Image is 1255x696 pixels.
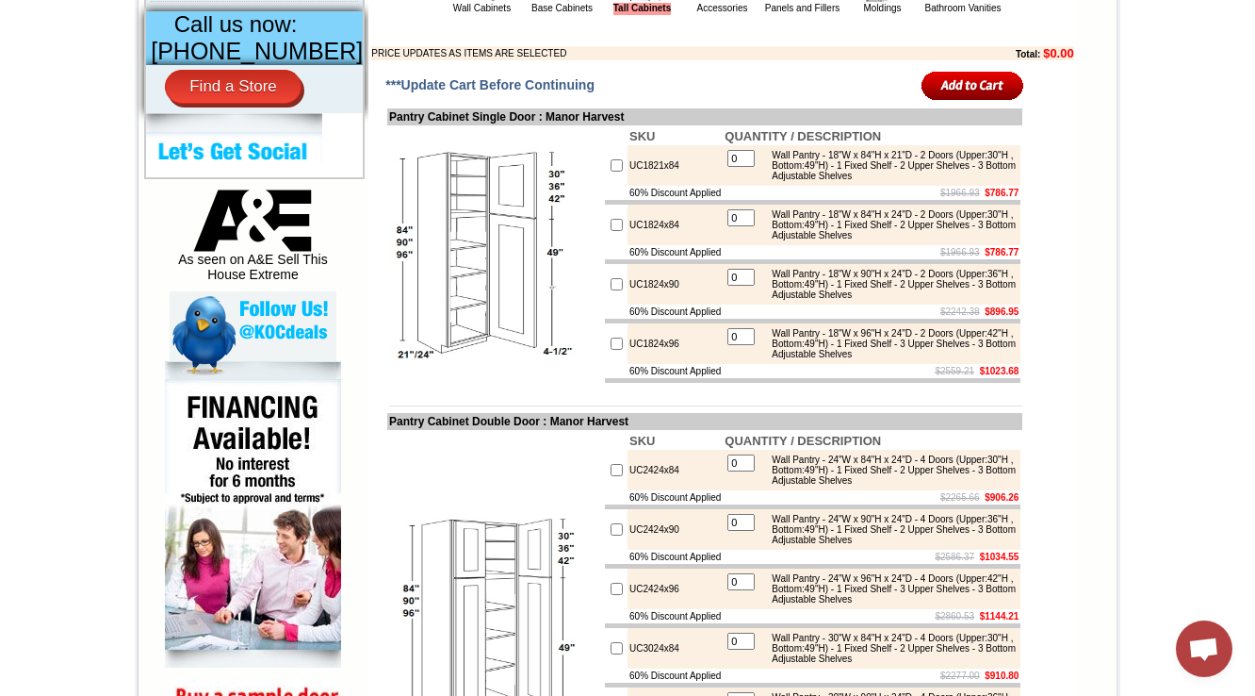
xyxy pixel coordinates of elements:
[985,188,1019,198] b: $786.77
[627,609,723,623] td: 60% Discount Applied
[762,269,1016,300] div: Wall Pantry - 18"W x 90"H x 24"D - 2 Doors (Upper:36"H , Bottom:49"H) - 1 Fixed Shelf - 2 Upper S...
[629,434,655,448] b: SKU
[51,86,99,105] td: Alabaster Shaker
[762,455,1016,486] div: Wall Pantry - 24"W x 84"H x 24"D - 4 Doors (Upper:30"H , Bottom:49"H) - 1 Fixed Shelf - 2 Upper S...
[925,3,1002,13] a: Bathroom Vanities
[151,38,363,64] span: [PHONE_NUMBER]
[627,145,723,186] td: UC1821x84
[102,86,159,107] td: [PERSON_NAME] Yellow Walnut
[170,190,336,291] div: As seen on A&E Sell This House Extreme
[940,307,980,317] s: $2242.38
[385,77,595,92] span: ***Update Cart Before Continuing
[940,247,980,257] s: $1966.93
[3,5,18,20] img: pdf.png
[1016,49,1040,59] b: Total:
[1176,621,1232,677] div: Open chat
[272,86,320,107] td: Beachwood Oak Shaker
[165,70,302,104] a: Find a Store
[725,434,881,448] b: QUANTITY / DESCRIPTION
[697,3,748,13] a: Accessories
[627,323,723,364] td: UC1824x96
[765,3,839,13] a: Panels and Fillers
[935,552,974,562] s: $2586.37
[159,53,162,54] img: spacer.gif
[627,550,723,564] td: 60% Discount Applied
[985,671,1019,681] b: $910.80
[627,186,723,200] td: 60% Discount Applied
[940,188,980,198] s: $1966.93
[985,307,1019,317] b: $896.95
[762,633,1016,664] div: Wall Pantry - 30"W x 84"H x 24"D - 4 Doors (Upper:30"H , Bottom:49"H) - 1 Fixed Shelf - 2 Upper S...
[627,364,723,378] td: 60% Discount Applied
[1043,46,1074,60] b: $0.00
[221,86,269,105] td: Baycreek Gray
[627,205,723,245] td: UC1824x84
[613,3,672,15] a: Tall Cabinets
[219,53,221,54] img: spacer.gif
[627,509,723,550] td: UC2424x90
[531,3,593,13] a: Base Cabinets
[320,53,323,54] img: spacer.gif
[762,150,1016,181] div: Wall Pantry - 18"W x 84"H x 21"D - 2 Doors (Upper:30"H , Bottom:49"H) - 1 Fixed Shelf - 2 Upper S...
[935,366,974,376] s: $2559.21
[627,305,723,319] td: 60% Discount Applied
[627,569,723,609] td: UC2424x96
[985,247,1019,257] b: $786.77
[323,86,371,105] td: Bellmonte Maple
[627,490,723,505] td: 60% Discount Applied
[762,328,1016,359] div: Wall Pantry - 18"W x 96"H x 24"D - 2 Doors (Upper:42"H , Bottom:49"H) - 1 Fixed Shelf - 3 Upper S...
[48,53,51,54] img: spacer.gif
[762,514,1016,545] div: Wall Pantry - 24"W x 90"H x 24"D - 4 Doors (Upper:36"H , Bottom:49"H) - 1 Fixed Shelf - 2 Upper S...
[627,245,723,259] td: 60% Discount Applied
[453,3,511,13] a: Wall Cabinets
[627,628,723,669] td: UC3024x84
[389,149,601,361] img: Pantry Cabinet Single Door
[387,413,1022,430] td: Pantry Cabinet Double Door : Manor Harvest
[940,492,980,503] s: $2265.66
[162,86,220,107] td: [PERSON_NAME] White Shaker
[935,611,974,621] s: $2860.53
[627,450,723,490] td: UC2424x84
[980,366,1019,376] b: $1023.68
[629,129,655,143] b: SKU
[980,552,1019,562] b: $1034.55
[22,3,153,19] a: Price Sheet View in PDF Format
[985,492,1019,503] b: $906.26
[627,264,723,305] td: UC1824x90
[762,573,1016,605] div: Wall Pantry - 24"W x 96"H x 24"D - 4 Doors (Upper:42"H , Bottom:49"H) - 1 Fixed Shelf - 3 Upper S...
[725,129,881,143] b: QUANTITY / DESCRIPTION
[371,46,912,60] td: PRICE UPDATES AS ITEMS ARE SELECTED
[762,209,1016,240] div: Wall Pantry - 18"W x 84"H x 24"D - 2 Doors (Upper:30"H , Bottom:49"H) - 1 Fixed Shelf - 2 Upper S...
[174,11,298,37] span: Call us now:
[269,53,272,54] img: spacer.gif
[921,70,1024,101] input: Add to Cart
[980,611,1019,621] b: $1144.21
[863,3,901,13] a: Moldings
[940,671,980,681] s: $2277.00
[22,8,153,18] b: Price Sheet View in PDF Format
[387,108,1022,125] td: Pantry Cabinet Single Door : Manor Harvest
[99,53,102,54] img: spacer.gif
[627,669,723,683] td: 60% Discount Applied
